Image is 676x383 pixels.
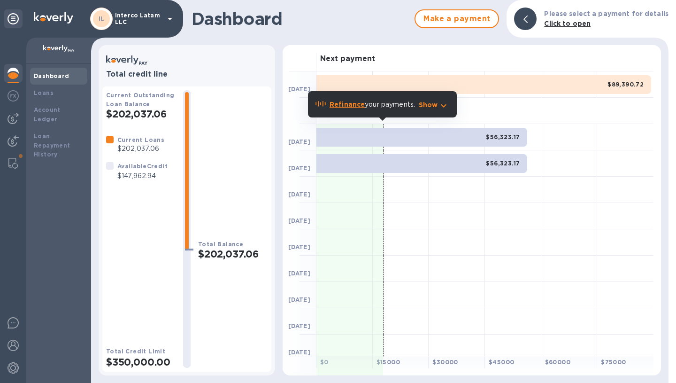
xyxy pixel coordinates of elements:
b: [DATE] [288,164,310,172]
h3: Total credit line [106,70,268,79]
b: $ 45000 [489,359,514,366]
p: your payments. [330,100,415,109]
b: [DATE] [288,191,310,198]
b: Click to open [544,20,591,27]
b: [DATE] [288,243,310,250]
b: [DATE] [288,349,310,356]
b: $ 60000 [545,359,570,366]
b: Total Balance [198,241,243,248]
p: $147,962.94 [117,171,168,181]
b: $ 75000 [601,359,626,366]
b: Dashboard [34,72,69,79]
div: Unpin categories [4,9,23,28]
img: Logo [34,12,73,23]
b: Current Loans [117,136,164,143]
b: [DATE] [288,217,310,224]
p: Show [419,100,438,109]
h2: $202,037.06 [198,248,268,260]
p: Interco Latam LLC [115,12,162,25]
img: Foreign exchange [8,90,19,102]
h1: Dashboard [192,9,410,29]
b: $89,390.72 [607,81,644,88]
h3: Next payment [320,55,375,63]
b: [DATE] [288,86,310,93]
h2: $202,037.06 [106,108,176,120]
b: Current Outstanding Loan Balance [106,92,175,108]
b: [DATE] [288,322,310,329]
button: Show [419,100,449,109]
b: Account Ledger [34,106,61,123]
b: [DATE] [288,296,310,303]
p: $202,037.06 [117,144,164,154]
button: Make a payment [415,9,499,28]
b: Please select a payment for details [544,10,668,17]
b: Total Credit Limit [106,348,165,355]
b: Loan Repayment History [34,133,70,158]
b: $56,323.17 [486,160,520,167]
b: [DATE] [288,138,310,145]
b: IL [99,15,105,22]
b: Loans [34,89,54,96]
b: Refinance [330,101,365,108]
b: [DATE] [288,270,310,277]
span: Make a payment [423,13,491,24]
h2: $350,000.00 [106,356,176,368]
b: Available Credit [117,163,168,170]
b: $56,323.17 [486,133,520,141]
b: $ 15000 [376,359,400,366]
b: $ 30000 [432,359,458,366]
